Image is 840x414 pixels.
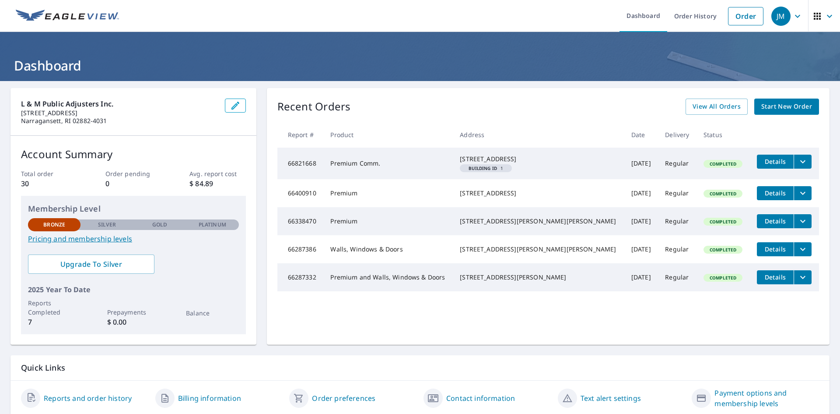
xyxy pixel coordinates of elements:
[21,178,77,189] p: 30
[794,186,812,200] button: filesDropdownBtn-66400910
[704,219,742,225] span: Completed
[460,189,617,198] div: [STREET_ADDRESS]
[323,148,453,179] td: Premium Comm.
[704,161,742,167] span: Completed
[105,178,161,189] p: 0
[152,221,167,229] p: Gold
[762,157,788,166] span: Details
[658,263,696,291] td: Regular
[277,207,324,235] td: 66338470
[714,388,819,409] a: Payment options and membership levels
[460,245,617,254] div: [STREET_ADDRESS][PERSON_NAME][PERSON_NAME]
[21,146,246,162] p: Account Summary
[658,148,696,179] td: Regular
[658,235,696,263] td: Regular
[757,155,794,169] button: detailsBtn-66821668
[28,317,80,327] p: 7
[28,284,239,295] p: 2025 Year To Date
[28,203,239,215] p: Membership Level
[21,362,819,373] p: Quick Links
[757,186,794,200] button: detailsBtn-66400910
[44,393,132,403] a: Reports and order history
[186,308,238,318] p: Balance
[323,179,453,207] td: Premium
[624,122,658,148] th: Date
[277,148,324,179] td: 66821668
[323,235,453,263] td: Walls, Windows & Doors
[189,178,245,189] p: $ 84.89
[794,270,812,284] button: filesDropdownBtn-66287332
[762,273,788,281] span: Details
[277,99,351,115] p: Recent Orders
[312,393,375,403] a: Order preferences
[28,234,239,244] a: Pricing and membership levels
[199,221,226,229] p: Platinum
[581,393,641,403] a: Text alert settings
[460,217,617,226] div: [STREET_ADDRESS][PERSON_NAME][PERSON_NAME]
[21,109,218,117] p: [STREET_ADDRESS]
[469,166,497,170] em: Building ID
[624,263,658,291] td: [DATE]
[105,169,161,178] p: Order pending
[624,235,658,263] td: [DATE]
[323,263,453,291] td: Premium and Walls, Windows & Doors
[771,7,791,26] div: JM
[178,393,241,403] a: Billing information
[21,117,218,125] p: Narragansett, RI 02882-4031
[761,101,812,112] span: Start New Order
[463,166,508,170] span: 1
[754,99,819,115] a: Start New Order
[757,214,794,228] button: detailsBtn-66338470
[794,155,812,169] button: filesDropdownBtn-66821668
[21,99,218,109] p: L & M Public Adjusters Inc.
[704,191,742,197] span: Completed
[323,122,453,148] th: Product
[453,122,624,148] th: Address
[10,57,829,74] h1: Dashboard
[686,99,748,115] a: View All Orders
[98,221,116,229] p: Silver
[323,207,453,235] td: Premium
[658,207,696,235] td: Regular
[107,317,160,327] p: $ 0.00
[277,235,324,263] td: 66287386
[28,255,154,274] a: Upgrade To Silver
[696,122,750,148] th: Status
[757,242,794,256] button: detailsBtn-66287386
[762,189,788,197] span: Details
[658,122,696,148] th: Delivery
[762,245,788,253] span: Details
[460,155,617,163] div: [STREET_ADDRESS]
[35,259,147,269] span: Upgrade To Silver
[446,393,515,403] a: Contact information
[624,207,658,235] td: [DATE]
[624,179,658,207] td: [DATE]
[704,247,742,253] span: Completed
[460,273,617,282] div: [STREET_ADDRESS][PERSON_NAME]
[794,242,812,256] button: filesDropdownBtn-66287386
[21,169,77,178] p: Total order
[624,148,658,179] td: [DATE]
[757,270,794,284] button: detailsBtn-66287332
[277,263,324,291] td: 66287332
[704,275,742,281] span: Completed
[28,298,80,317] p: Reports Completed
[107,308,160,317] p: Prepayments
[43,221,65,229] p: Bronze
[762,217,788,225] span: Details
[277,122,324,148] th: Report #
[693,101,741,112] span: View All Orders
[794,214,812,228] button: filesDropdownBtn-66338470
[16,10,119,23] img: EV Logo
[728,7,763,25] a: Order
[277,179,324,207] td: 66400910
[658,179,696,207] td: Regular
[189,169,245,178] p: Avg. report cost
